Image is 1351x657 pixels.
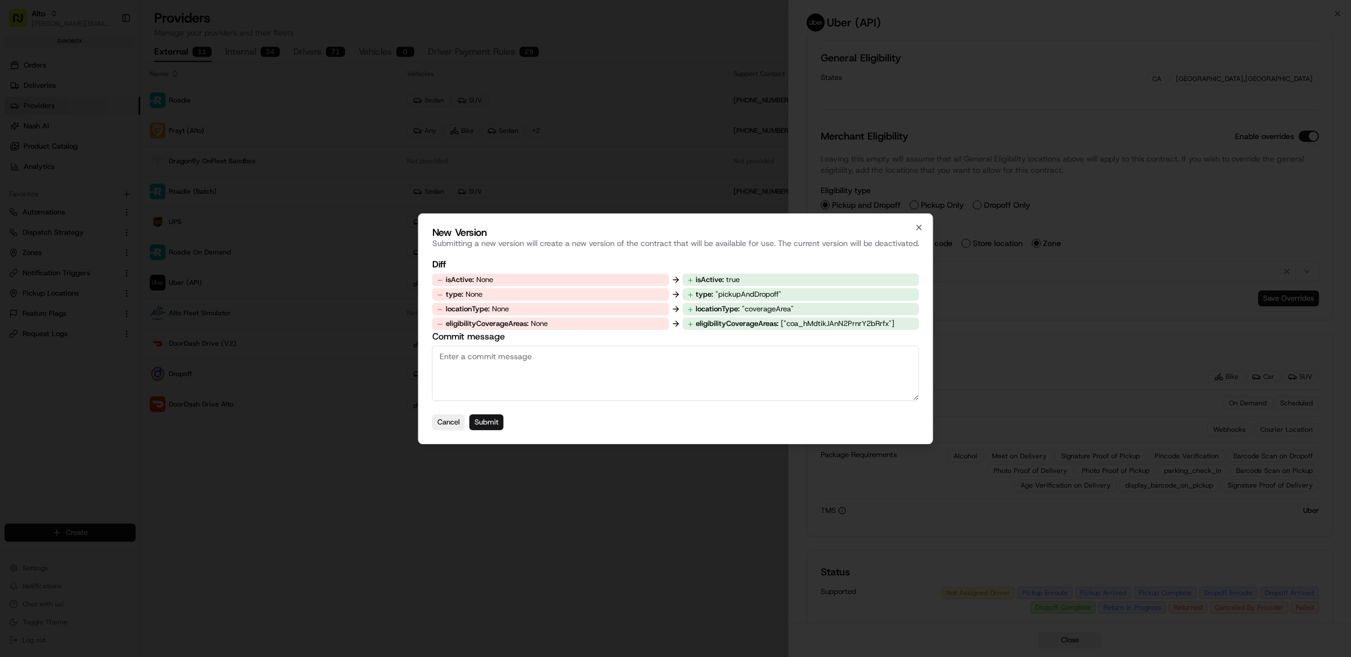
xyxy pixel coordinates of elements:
[715,289,781,299] span: "pickupAndDropoff"
[91,247,185,267] a: 💻API Documentation
[531,319,548,328] span: None
[35,175,91,184] span: [PERSON_NAME]
[11,45,205,63] p: Welcome 👋
[742,304,794,314] span: "coverageArea"
[469,414,504,430] button: Submit
[781,319,894,328] span: ["coa_hMdtikJAnN2PrnrY2bRrfx"]
[51,108,185,119] div: Start new chat
[175,144,205,158] button: See all
[432,258,919,271] h3: Diff
[11,253,20,262] div: 📗
[35,205,91,214] span: [PERSON_NAME]
[24,108,44,128] img: 4037041995827_4c49e92c6e3ed2e3ec13_72.png
[100,205,123,214] span: [DATE]
[466,289,482,299] span: None
[446,304,490,314] span: locationType :
[11,194,29,212] img: Ami Wang
[696,289,713,299] span: type :
[696,304,740,314] span: locationType :
[191,111,205,124] button: Start new chat
[11,164,29,182] img: Tiffany Volk
[100,175,123,184] span: [DATE]
[726,275,740,284] span: true
[11,146,75,155] div: Past conversations
[93,175,97,184] span: •
[29,73,186,84] input: Clear
[106,252,181,263] span: API Documentation
[23,252,86,263] span: Knowledge Base
[432,330,919,343] label: Commit message
[51,119,155,128] div: We're available if you need us!
[492,304,509,314] span: None
[446,289,463,299] span: type :
[112,279,136,288] span: Pylon
[696,319,779,328] span: eligibilityCoverageAreas :
[432,227,919,238] h2: New Version
[79,279,136,288] a: Powered byPylon
[432,238,919,249] p: Submitting a new version will create a new version of the contract that will be available for use...
[446,275,474,284] span: isActive :
[11,11,34,34] img: Nash
[446,319,529,328] span: eligibilityCoverageAreas :
[432,414,465,430] button: Cancel
[93,205,97,214] span: •
[11,108,32,128] img: 1736555255976-a54dd68f-1ca7-489b-9aae-adbdc363a1c4
[7,247,91,267] a: 📗Knowledge Base
[696,275,724,284] span: isActive :
[476,275,493,284] span: None
[95,253,104,262] div: 💻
